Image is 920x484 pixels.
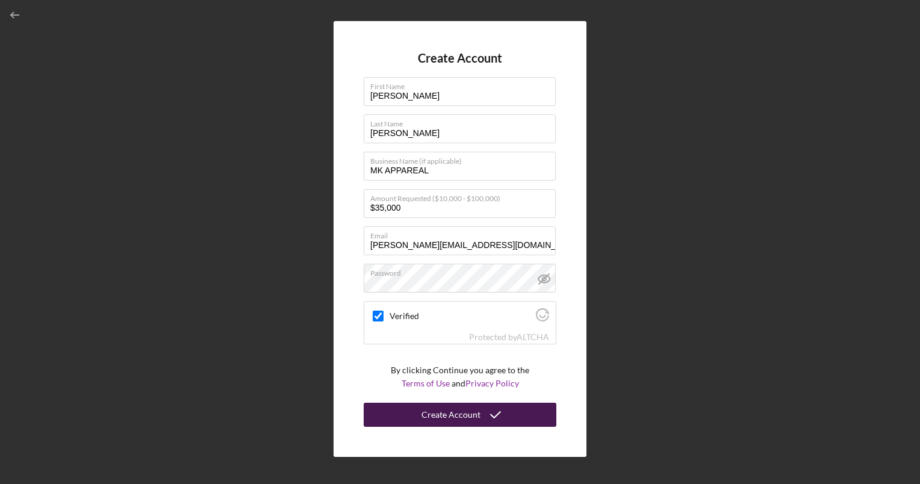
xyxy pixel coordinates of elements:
label: Password [370,264,556,278]
label: Amount Requested ($10,000 - $100,000) [370,190,556,203]
a: Privacy Policy [465,378,519,388]
label: Last Name [370,115,556,128]
div: Protected by [469,332,549,342]
h4: Create Account [418,51,502,65]
label: Business Name (if applicable) [370,152,556,166]
a: Visit Altcha.org [536,313,549,323]
button: Create Account [364,403,556,427]
label: First Name [370,78,556,91]
p: By clicking Continue you agree to the and [391,364,529,391]
div: Create Account [421,403,480,427]
a: Visit Altcha.org [517,332,549,342]
label: Email [370,227,556,240]
label: Verified [390,311,532,321]
a: Terms of Use [402,378,450,388]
